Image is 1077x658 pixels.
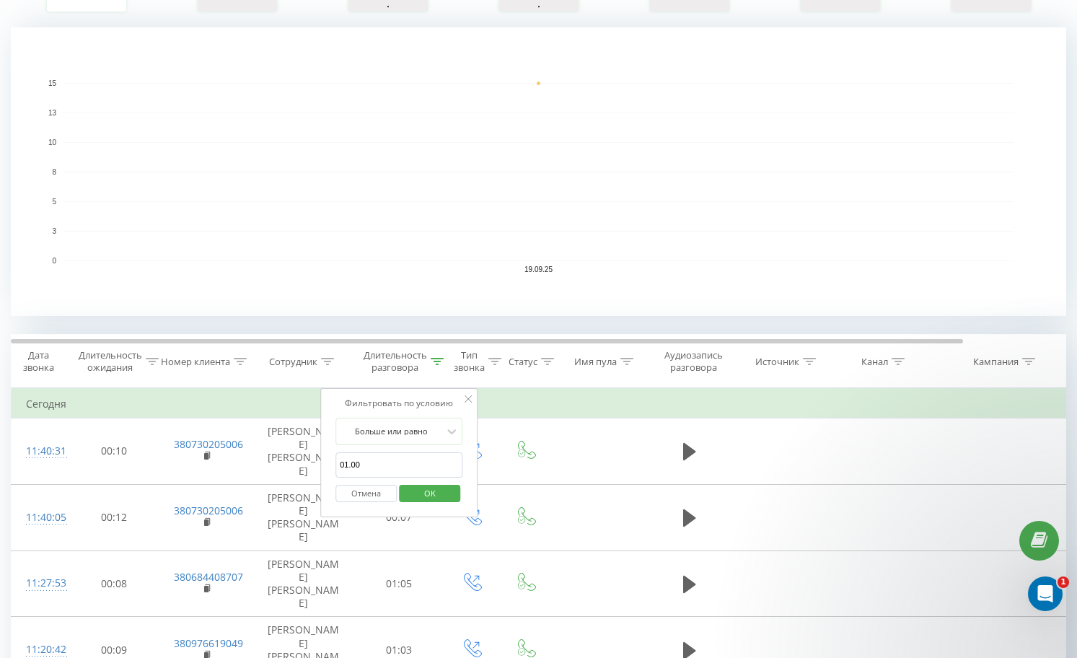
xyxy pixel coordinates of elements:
[755,356,799,368] div: Источник
[364,349,427,374] div: Длительность разговора
[524,266,553,273] text: 19.09.25
[26,437,55,465] div: 11:40:31
[79,349,142,374] div: Длительность ожидания
[69,484,159,550] td: 00:12
[52,198,56,206] text: 5
[26,569,55,597] div: 11:27:53
[174,504,243,517] a: 380730205006
[174,636,243,650] a: 380976619049
[52,168,56,176] text: 8
[410,482,450,504] span: OK
[253,550,354,617] td: [PERSON_NAME] [PERSON_NAME]
[52,227,56,235] text: 3
[335,396,462,411] div: Фильтровать по условию
[11,27,1066,316] svg: A chart.
[1028,576,1063,611] iframe: Intercom live chat
[973,356,1019,368] div: Кампания
[52,257,56,265] text: 0
[509,356,537,368] div: Статус
[335,485,397,503] button: Отмена
[48,139,57,146] text: 10
[48,109,57,117] text: 13
[454,349,485,374] div: Тип звонка
[574,356,617,368] div: Имя пула
[659,349,729,374] div: Аудиозапись разговора
[69,418,159,485] td: 00:10
[48,79,57,87] text: 15
[335,452,462,478] input: 00:00
[354,550,444,617] td: 01:05
[269,356,317,368] div: Сотрудник
[861,356,888,368] div: Канал
[1058,576,1069,588] span: 1
[399,485,460,503] button: OK
[161,356,230,368] div: Номер клиента
[26,504,55,532] div: 11:40:05
[174,437,243,451] a: 380730205006
[253,418,354,485] td: [PERSON_NAME] [PERSON_NAME]
[12,349,65,374] div: Дата звонка
[253,484,354,550] td: [PERSON_NAME] [PERSON_NAME]
[174,570,243,584] a: 380684408707
[69,550,159,617] td: 00:08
